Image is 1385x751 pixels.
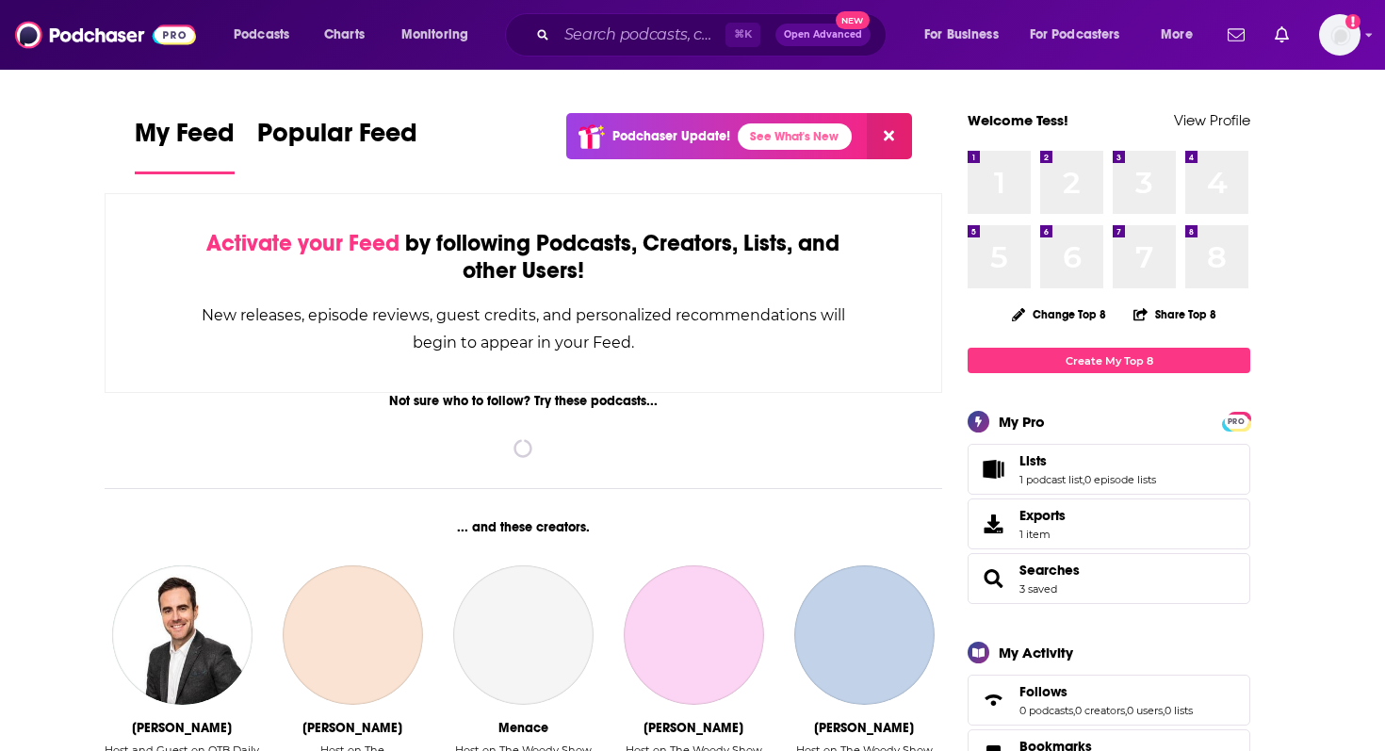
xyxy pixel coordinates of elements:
[1019,704,1073,717] a: 0 podcasts
[1125,704,1127,717] span: ,
[1019,562,1080,579] a: Searches
[324,22,365,48] span: Charts
[200,302,847,356] div: New releases, episode reviews, guest credits, and personalized recommendations will begin to appe...
[974,687,1012,713] a: Follows
[1075,704,1125,717] a: 0 creators
[234,22,289,48] span: Podcasts
[1127,704,1163,717] a: 0 users
[1132,296,1217,333] button: Share Top 8
[999,413,1045,431] div: My Pro
[302,720,402,736] div: Chad Withrow
[1030,22,1120,48] span: For Podcasters
[105,393,942,409] div: Not sure who to follow? Try these podcasts...
[644,720,743,736] div: Jeff Fife
[1019,473,1083,486] a: 1 podcast list
[1019,452,1156,469] a: Lists
[1001,302,1117,326] button: Change Top 8
[814,720,914,736] div: Renae Ravey
[1220,19,1252,51] a: Show notifications dropdown
[1019,507,1066,524] span: Exports
[1225,415,1247,429] span: PRO
[1345,14,1361,29] svg: Add a profile image
[206,229,399,257] span: Activate your Feed
[836,11,870,29] span: New
[557,20,725,50] input: Search podcasts, credits, & more...
[1083,473,1084,486] span: ,
[1073,704,1075,717] span: ,
[1165,704,1193,717] a: 0 lists
[1319,14,1361,56] span: Logged in as tessvanden
[968,111,1068,129] a: Welcome Tess!
[257,117,417,174] a: Popular Feed
[968,553,1250,604] span: Searches
[1084,473,1156,486] a: 0 episode lists
[388,20,493,50] button: open menu
[999,644,1073,661] div: My Activity
[624,565,763,705] a: Jeff Fife
[1225,414,1247,428] a: PRO
[283,565,422,705] a: Chad Withrow
[794,565,934,705] a: Renae Ravey
[15,17,196,53] img: Podchaser - Follow, Share and Rate Podcasts
[1019,683,1067,700] span: Follows
[135,117,235,160] span: My Feed
[1148,20,1216,50] button: open menu
[1018,20,1148,50] button: open menu
[200,230,847,285] div: by following Podcasts, Creators, Lists, and other Users!
[257,117,417,160] span: Popular Feed
[220,20,314,50] button: open menu
[498,720,548,736] div: Menace
[968,348,1250,373] a: Create My Top 8
[968,675,1250,726] span: Follows
[523,13,904,57] div: Search podcasts, credits, & more...
[1161,22,1193,48] span: More
[725,23,760,47] span: ⌘ K
[1174,111,1250,129] a: View Profile
[1163,704,1165,717] span: ,
[1319,14,1361,56] img: User Profile
[968,498,1250,549] a: Exports
[1019,582,1057,596] a: 3 saved
[974,511,1012,537] span: Exports
[974,456,1012,482] a: Lists
[738,123,852,150] a: See What's New
[112,565,252,705] img: Joe Molloy
[135,117,235,174] a: My Feed
[974,565,1012,592] a: Searches
[784,30,862,40] span: Open Advanced
[775,24,871,46] button: Open AdvancedNew
[924,22,999,48] span: For Business
[401,22,468,48] span: Monitoring
[612,128,730,144] p: Podchaser Update!
[911,20,1022,50] button: open menu
[132,720,232,736] div: Joe Molloy
[312,20,376,50] a: Charts
[1019,683,1193,700] a: Follows
[1319,14,1361,56] button: Show profile menu
[1019,452,1047,469] span: Lists
[105,519,942,535] div: ... and these creators.
[1267,19,1296,51] a: Show notifications dropdown
[453,565,593,705] a: Menace
[968,444,1250,495] span: Lists
[1019,528,1066,541] span: 1 item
